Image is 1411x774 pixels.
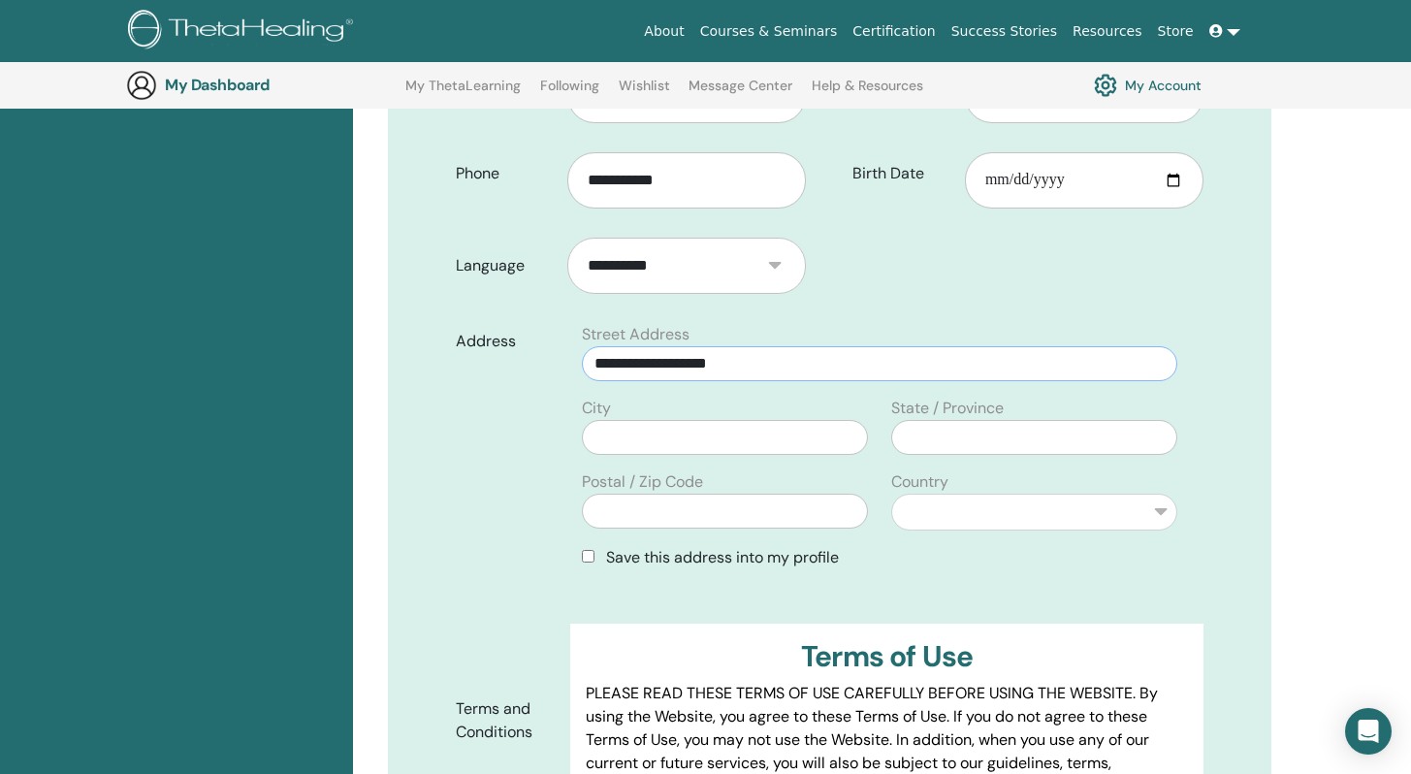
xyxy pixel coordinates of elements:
[1065,14,1150,49] a: Resources
[845,14,943,49] a: Certification
[838,155,965,192] label: Birth Date
[891,470,948,494] label: Country
[441,247,568,284] label: Language
[540,78,599,109] a: Following
[1094,69,1117,102] img: cog.svg
[891,397,1004,420] label: State / Province
[441,155,568,192] label: Phone
[1150,14,1202,49] a: Store
[582,323,689,346] label: Street Address
[1345,708,1392,755] div: Open Intercom Messenger
[165,76,359,94] h3: My Dashboard
[636,14,691,49] a: About
[944,14,1065,49] a: Success Stories
[405,78,521,109] a: My ThetaLearning
[812,78,923,109] a: Help & Resources
[128,10,360,53] img: logo.png
[619,78,670,109] a: Wishlist
[582,397,611,420] label: City
[441,323,571,360] label: Address
[1094,69,1202,102] a: My Account
[689,78,792,109] a: Message Center
[126,70,157,101] img: generic-user-icon.jpg
[606,547,839,567] span: Save this address into my profile
[582,470,703,494] label: Postal / Zip Code
[586,639,1188,674] h3: Terms of Use
[692,14,846,49] a: Courses & Seminars
[441,691,571,751] label: Terms and Conditions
